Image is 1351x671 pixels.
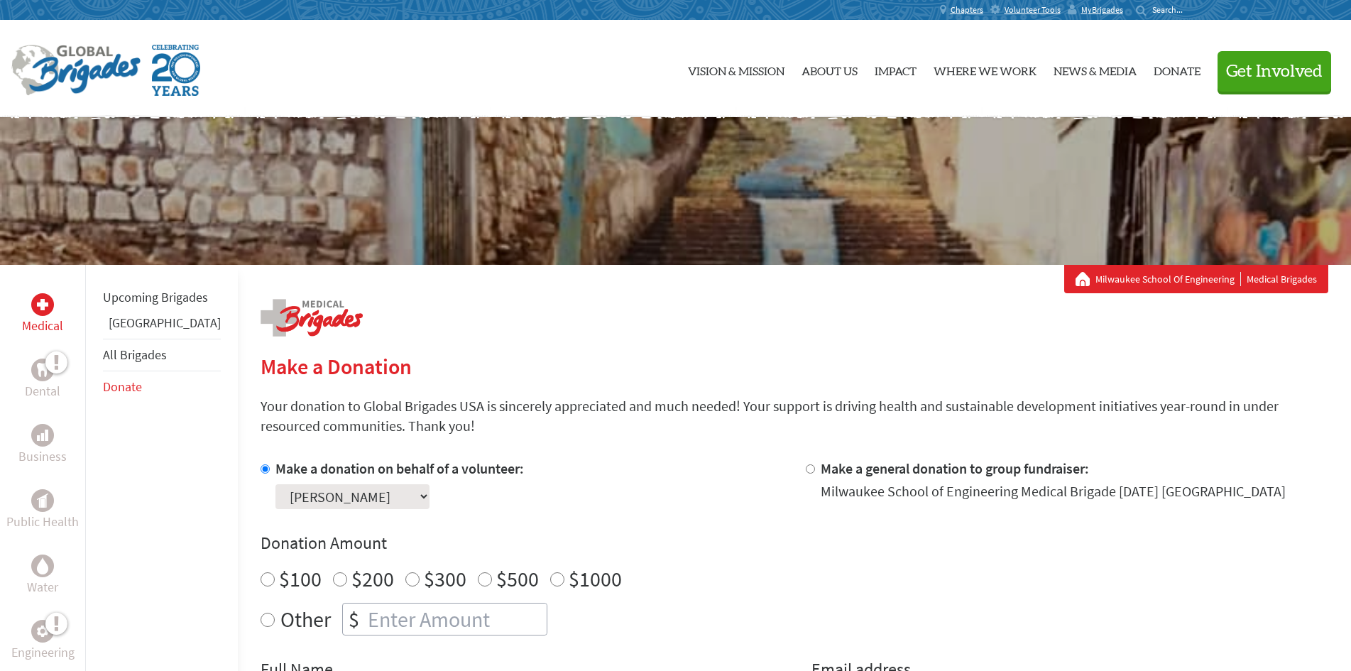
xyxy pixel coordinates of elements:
[103,339,221,371] li: All Brigades
[261,396,1328,436] p: Your donation to Global Brigades USA is sincerely appreciated and much needed! Your support is dr...
[31,293,54,316] div: Medical
[496,565,539,592] label: $500
[279,565,322,592] label: $100
[103,378,142,395] a: Donate
[821,459,1089,477] label: Make a general donation to group fundraiser:
[261,532,1328,555] h4: Donation Amount
[569,565,622,592] label: $1000
[1154,32,1200,106] a: Donate
[1081,4,1123,16] span: MyBrigades
[1152,4,1193,15] input: Search...
[261,299,363,337] img: logo-medical.png
[18,447,67,467] p: Business
[802,32,858,106] a: About Us
[25,381,60,401] p: Dental
[343,604,365,635] div: $
[1095,272,1241,286] a: Milwaukee School Of Engineering
[6,489,79,532] a: Public HealthPublic Health
[1218,51,1331,92] button: Get Involved
[22,293,63,336] a: MedicalMedical
[37,430,48,441] img: Business
[11,45,141,96] img: Global Brigades Logo
[261,354,1328,379] h2: Make a Donation
[103,347,167,363] a: All Brigades
[1005,4,1061,16] span: Volunteer Tools
[11,620,75,662] a: EngineeringEngineering
[31,620,54,643] div: Engineering
[37,626,48,637] img: Engineering
[31,359,54,381] div: Dental
[6,512,79,532] p: Public Health
[37,299,48,310] img: Medical
[103,289,208,305] a: Upcoming Brigades
[37,493,48,508] img: Public Health
[152,45,200,96] img: Global Brigades Celebrating 20 Years
[31,489,54,512] div: Public Health
[951,4,983,16] span: Chapters
[31,424,54,447] div: Business
[1054,32,1137,106] a: News & Media
[365,604,547,635] input: Enter Amount
[37,363,48,376] img: Dental
[424,565,466,592] label: $300
[103,282,221,313] li: Upcoming Brigades
[351,565,394,592] label: $200
[1076,272,1317,286] div: Medical Brigades
[821,481,1286,501] div: Milwaukee School of Engineering Medical Brigade [DATE] [GEOGRAPHIC_DATA]
[934,32,1037,106] a: Where We Work
[875,32,917,106] a: Impact
[31,555,54,577] div: Water
[11,643,75,662] p: Engineering
[37,557,48,574] img: Water
[103,371,221,403] li: Donate
[22,316,63,336] p: Medical
[27,577,58,597] p: Water
[275,459,524,477] label: Make a donation on behalf of a volunteer:
[103,313,221,339] li: Panama
[688,32,784,106] a: Vision & Mission
[27,555,58,597] a: WaterWater
[109,315,221,331] a: [GEOGRAPHIC_DATA]
[1226,63,1323,80] span: Get Involved
[18,424,67,467] a: BusinessBusiness
[25,359,60,401] a: DentalDental
[280,603,331,635] label: Other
